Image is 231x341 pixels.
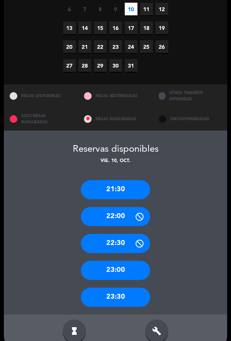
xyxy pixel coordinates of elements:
[63,3,76,15] span: 6
[140,40,153,53] span: 25
[156,40,168,53] span: 26
[81,180,150,199] div: 21:30
[81,234,150,253] div: 22:30
[79,3,91,15] span: 7
[4,157,227,165] div: vie. 10, oct.
[109,59,122,72] span: 30
[63,59,76,72] span: 27
[94,22,107,34] span: 15
[81,288,150,307] div: 23:30
[81,261,150,280] div: 23:00
[156,22,168,34] span: 19
[125,59,137,72] span: 31
[78,108,152,131] div: MESAS BLOQUEADAS
[125,3,137,15] span: 10
[153,84,227,108] div: OTROS TAMAÑOS DIPONIBLES
[109,3,122,15] span: 9
[152,326,161,336] i: build
[125,22,137,34] span: 17
[140,22,153,34] span: 18
[81,207,150,226] div: 22:00
[4,108,78,131] div: SOLO MESAS BLOQUEADAS
[94,40,107,53] span: 22
[94,59,107,72] span: 29
[78,84,152,108] div: MESAS RESTRINGIDAS
[4,142,227,157] div: Reservas disponibles
[153,108,227,131] div: SIN DISPONIBILIDAD
[79,40,91,53] span: 21
[140,3,153,15] span: 11
[63,22,76,34] span: 13
[79,22,91,34] span: 14
[125,40,137,53] span: 24
[4,84,78,108] div: MESAS DISPONIBLES
[70,326,79,336] i: hourglass_full
[109,22,122,34] span: 16
[79,59,91,72] span: 28
[94,3,107,15] span: 8
[109,40,122,53] span: 23
[63,40,76,53] span: 20
[156,3,168,15] span: 12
